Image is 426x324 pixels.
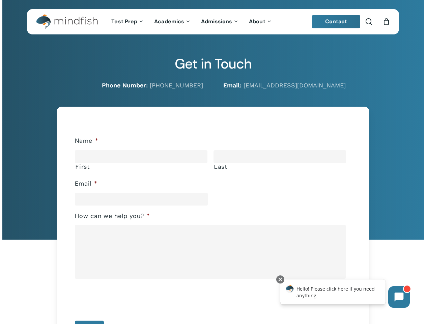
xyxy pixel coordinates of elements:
span: Academics [154,18,184,25]
label: Last [214,163,346,170]
span: Admissions [201,18,232,25]
iframe: reCAPTCHA [75,283,177,310]
a: Academics [149,19,196,25]
label: Email [75,180,97,188]
a: [PHONE_NUMBER] [150,82,203,89]
a: Admissions [196,19,244,25]
span: Test Prep [111,18,137,25]
a: About [244,19,277,25]
label: First [75,163,207,170]
a: Cart [382,18,390,25]
label: How can we help you? [75,212,150,220]
strong: Email: [223,82,242,89]
h2: Get in Touch [27,56,399,72]
span: About [249,18,265,25]
a: Contact [312,15,361,28]
strong: Phone Number: [102,82,148,89]
nav: Main Menu [106,9,277,34]
a: [EMAIL_ADDRESS][DOMAIN_NAME] [244,82,346,89]
label: Name [75,137,98,145]
header: Main Menu [27,9,399,34]
span: Contact [325,18,347,25]
a: Test Prep [106,19,149,25]
iframe: Chatbot [273,274,417,315]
